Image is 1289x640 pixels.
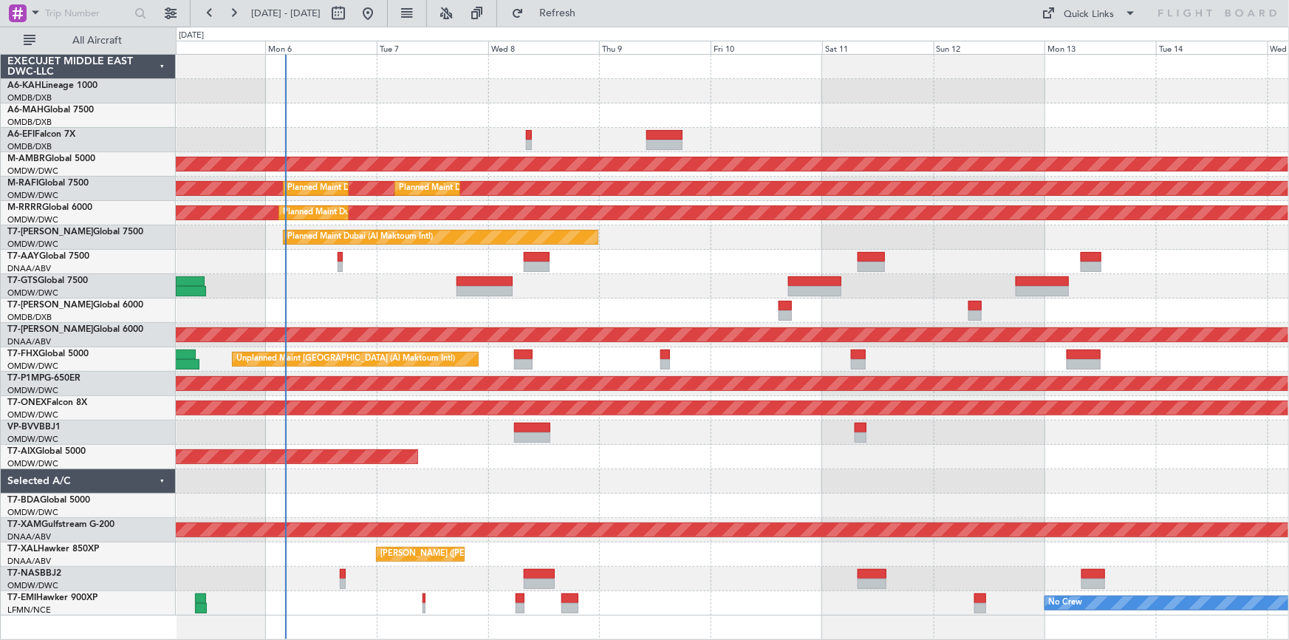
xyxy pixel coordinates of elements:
div: Quick Links [1064,7,1115,22]
a: T7-FHXGlobal 5000 [7,350,89,358]
a: DNAA/ABV [7,263,51,274]
a: A6-MAHGlobal 7500 [7,106,94,115]
a: A6-EFIFalcon 7X [7,130,75,139]
div: Unplanned Maint [GEOGRAPHIC_DATA] (Al Maktoum Intl) [236,348,455,370]
a: OMDW/DWC [7,239,58,250]
div: Planned Maint Dubai (Al Maktoum Intl) [283,202,428,224]
span: A6-KAH [7,81,41,90]
a: T7-AIXGlobal 5000 [7,447,86,456]
a: T7-BDAGlobal 5000 [7,496,90,505]
a: T7-[PERSON_NAME]Global 6000 [7,325,143,334]
div: Tue 14 [1156,41,1268,54]
span: M-AMBR [7,154,45,163]
span: T7-NAS [7,569,40,578]
span: T7-XAL [7,545,38,554]
a: DNAA/ABV [7,531,51,542]
span: T7-[PERSON_NAME] [7,325,93,334]
span: Refresh [527,8,589,18]
button: Refresh [505,1,593,25]
a: T7-XAMGulfstream G-200 [7,520,114,529]
a: VP-BVVBBJ1 [7,423,61,432]
span: [DATE] - [DATE] [251,7,321,20]
span: T7-AAY [7,252,39,261]
a: DNAA/ABV [7,336,51,347]
a: M-RRRRGlobal 6000 [7,203,92,212]
div: Fri 10 [711,41,822,54]
span: All Aircraft [38,35,156,46]
a: T7-EMIHawker 900XP [7,593,98,602]
button: Quick Links [1035,1,1144,25]
a: OMDW/DWC [7,214,58,225]
a: OMDB/DXB [7,92,52,103]
span: T7-BDA [7,496,40,505]
a: OMDW/DWC [7,190,58,201]
div: Sun 12 [934,41,1045,54]
button: All Aircraft [16,29,160,52]
span: T7-ONEX [7,398,47,407]
a: OMDW/DWC [7,580,58,591]
div: Planned Maint Dubai (Al Maktoum Intl) [287,177,433,200]
a: OMDB/DXB [7,117,52,128]
span: A6-MAH [7,106,44,115]
a: OMDW/DWC [7,385,58,396]
span: T7-FHX [7,350,38,358]
span: T7-EMI [7,593,36,602]
div: Thu 9 [599,41,711,54]
a: T7-[PERSON_NAME]Global 7500 [7,228,143,236]
span: M-RAFI [7,179,38,188]
a: T7-AAYGlobal 7500 [7,252,89,261]
a: M-RAFIGlobal 7500 [7,179,89,188]
a: OMDW/DWC [7,507,58,518]
div: [DATE] [179,30,204,42]
a: T7-XALHawker 850XP [7,545,99,554]
input: Trip Number [45,2,130,24]
a: OMDW/DWC [7,458,58,469]
div: Mon 6 [265,41,377,54]
span: T7-[PERSON_NAME] [7,301,93,310]
div: No Crew [1049,592,1083,614]
a: T7-ONEXFalcon 8X [7,398,87,407]
span: T7-XAM [7,520,41,529]
a: OMDW/DWC [7,434,58,445]
div: [PERSON_NAME] ([PERSON_NAME] Intl) [380,543,536,565]
a: A6-KAHLineage 1000 [7,81,98,90]
a: OMDW/DWC [7,409,58,421]
a: T7-P1MPG-650ER [7,374,81,383]
div: Planned Maint Dubai (Al Maktoum Intl) [287,226,433,248]
div: Sun 5 [154,41,265,54]
span: T7-P1MP [7,374,44,383]
span: VP-BVV [7,423,39,432]
div: Mon 13 [1044,41,1156,54]
a: OMDW/DWC [7,361,58,372]
span: T7-GTS [7,276,38,285]
a: OMDW/DWC [7,287,58,299]
a: OMDW/DWC [7,166,58,177]
a: M-AMBRGlobal 5000 [7,154,95,163]
div: Wed 8 [488,41,600,54]
div: Planned Maint Dubai (Al Maktoum Intl) [399,177,544,200]
a: LFMN/NCE [7,605,51,616]
a: T7-[PERSON_NAME]Global 6000 [7,301,143,310]
span: T7-AIX [7,447,35,456]
a: T7-GTSGlobal 7500 [7,276,88,285]
div: Tue 7 [377,41,488,54]
a: DNAA/ABV [7,556,51,567]
span: T7-[PERSON_NAME] [7,228,93,236]
span: A6-EFI [7,130,35,139]
div: Sat 11 [822,41,934,54]
a: OMDB/DXB [7,312,52,323]
a: T7-NASBBJ2 [7,569,61,578]
a: OMDB/DXB [7,141,52,152]
span: M-RRRR [7,203,42,212]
